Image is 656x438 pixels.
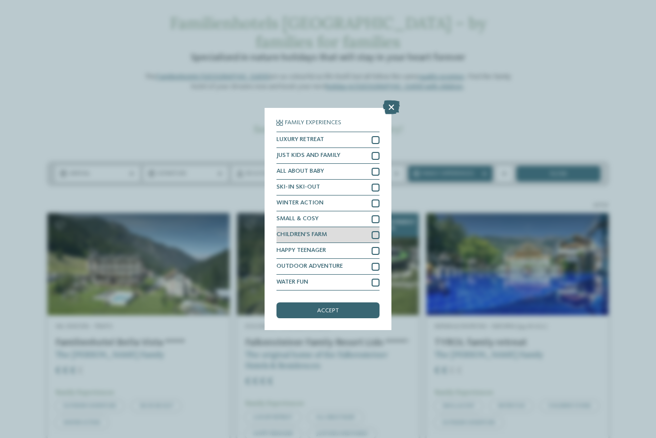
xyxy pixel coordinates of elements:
span: Family Experiences [285,120,341,126]
span: WINTER ACTION [276,200,324,206]
span: accept [317,308,339,314]
span: HAPPY TEENAGER [276,247,326,254]
span: ALL ABOUT BABY [276,168,324,175]
span: SMALL & COSY [276,216,319,222]
span: WATER FUN [276,279,308,286]
span: SKI-IN SKI-OUT [276,184,320,191]
span: CHILDREN’S FARM [276,232,327,238]
span: JUST KIDS AND FAMILY [276,152,340,159]
span: LUXURY RETREAT [276,137,324,143]
span: OUTDOOR ADVENTURE [276,263,343,270]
